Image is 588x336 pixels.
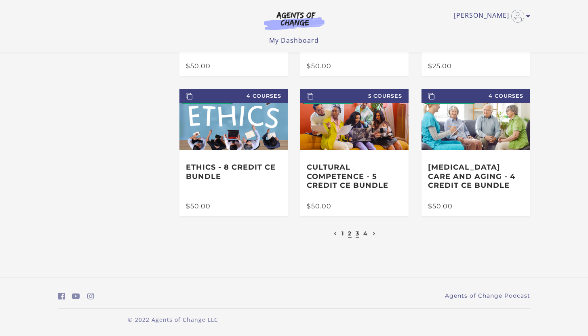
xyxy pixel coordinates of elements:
[348,230,352,237] a: 2
[332,230,339,237] a: Previous page
[179,89,288,103] span: 4 Courses
[300,89,409,103] span: 5 Courses
[179,89,288,216] a: 4 Courses Ethics - 8 Credit CE Bundle $50.00
[356,230,359,237] a: 3
[363,230,368,237] a: 4
[341,230,344,237] a: 1
[307,163,402,190] h3: Cultural Competence - 5 Credit CE Bundle
[87,292,94,300] i: https://www.instagram.com/agentsofchangeprep/ (Open in a new window)
[454,10,526,23] a: Toggle menu
[87,290,94,302] a: https://www.instagram.com/agentsofchangeprep/ (Open in a new window)
[422,89,530,216] a: 4 Courses [MEDICAL_DATA] Care and Aging - 4 Credit CE Bundle $50.00
[186,163,281,181] h3: Ethics - 8 Credit CE Bundle
[58,315,288,324] p: © 2022 Agents of Change LLC
[186,203,281,209] div: $50.00
[58,292,65,300] i: https://www.facebook.com/groups/aswbtestprep (Open in a new window)
[445,292,530,300] a: Agents of Change Podcast
[422,89,530,103] span: 4 Courses
[428,63,523,69] div: $25.00
[300,89,409,216] a: 5 Courses Cultural Competence - 5 Credit CE Bundle $50.00
[72,290,80,302] a: https://www.youtube.com/c/AgentsofChangeTestPrepbyMeaganMitchell (Open in a new window)
[186,63,281,69] div: $50.00
[428,163,523,190] h3: [MEDICAL_DATA] Care and Aging - 4 Credit CE Bundle
[58,290,65,302] a: https://www.facebook.com/groups/aswbtestprep (Open in a new window)
[371,230,378,237] a: Next page
[269,36,319,45] a: My Dashboard
[307,203,402,209] div: $50.00
[255,11,333,30] img: Agents of Change Logo
[307,63,402,69] div: $50.00
[72,292,80,300] i: https://www.youtube.com/c/AgentsofChangeTestPrepbyMeaganMitchell (Open in a new window)
[428,203,523,209] div: $50.00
